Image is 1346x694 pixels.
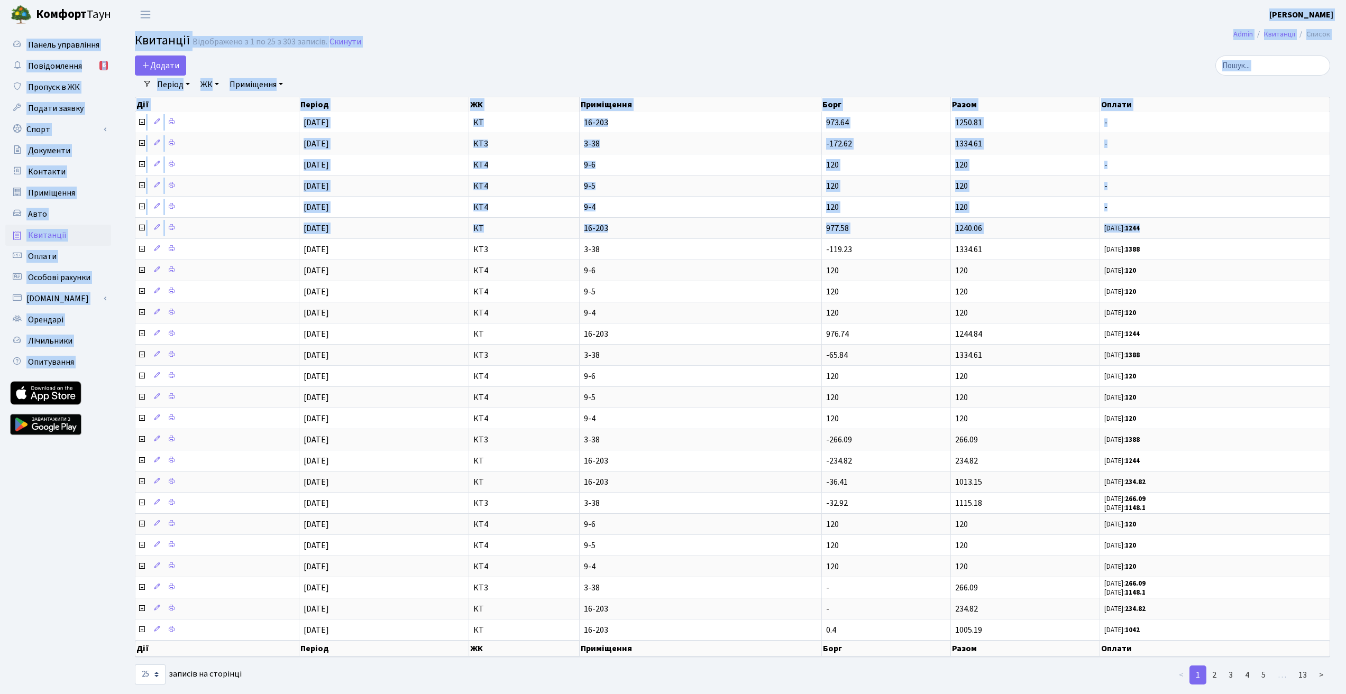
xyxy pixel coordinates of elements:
b: 234.82 [1125,604,1146,614]
a: Приміщення [225,76,287,94]
span: КТ [473,457,575,465]
a: Контакти [5,161,111,182]
span: [DATE] [304,455,329,467]
span: -32.92 [826,497,848,509]
span: 9-4 [584,203,817,211]
th: Період [299,641,469,656]
span: -234.82 [826,455,852,467]
span: КТ [473,330,575,338]
small: [DATE]: [1104,372,1136,381]
small: [DATE]: [1104,414,1136,423]
b: 120 [1125,372,1136,381]
span: 120 [955,392,968,403]
span: 120 [955,180,968,192]
a: > [1313,665,1330,684]
label: записів на сторінці [135,664,242,684]
span: 120 [826,307,839,319]
span: 120 [826,159,839,171]
span: Авто [28,208,47,220]
a: Опитування [5,351,111,373]
span: КТ3 [473,499,575,507]
a: Пропуск в ЖК [5,77,111,98]
span: КТ4 [473,161,575,169]
b: 1244 [1125,329,1140,339]
small: [DATE]: [1104,494,1146,504]
a: 2 [1206,665,1223,684]
span: [DATE] [304,392,329,403]
span: [DATE] [304,497,329,509]
b: 234.82 [1125,477,1146,487]
span: 976.74 [826,328,849,340]
a: Приміщення [5,182,111,203]
th: Дії [135,641,299,656]
span: 9-5 [584,541,817,550]
span: -36.41 [826,476,848,488]
span: Пропуск в ЖК [28,81,80,93]
span: Панель управління [28,39,99,51]
span: [DATE] [304,434,329,446]
small: [DATE]: [1104,562,1136,571]
span: 1334.61 [955,138,982,150]
small: [DATE]: [1104,224,1140,233]
span: 3-38 [584,584,817,592]
span: 120 [955,201,968,213]
span: Додати [142,60,179,71]
span: [DATE] [304,117,329,128]
span: 9-5 [584,288,817,296]
span: 266.09 [955,582,978,594]
span: 120 [826,413,839,424]
span: КТ4 [473,182,575,190]
span: 120 [955,307,968,319]
span: 120 [826,180,839,192]
small: [DATE]: [1104,503,1146,513]
span: 16-203 [584,478,817,486]
span: [DATE] [304,371,329,382]
b: 1244 [1125,224,1140,233]
span: - [1104,140,1325,148]
b: 1244 [1125,456,1140,466]
span: 1115.18 [955,497,982,509]
a: Авто [5,203,111,225]
a: Оплати [5,246,111,267]
small: [DATE]: [1104,456,1140,466]
span: [DATE] [304,223,329,234]
span: 120 [826,540,839,551]
small: [DATE]: [1104,579,1146,588]
span: [DATE] [304,265,329,276]
span: [DATE] [304,624,329,636]
th: Оплати [1100,97,1330,112]
span: [DATE] [304,540,329,551]
b: 120 [1125,520,1136,529]
a: Особові рахунки [5,267,111,288]
b: 1042 [1125,625,1140,635]
span: 3-38 [584,140,817,148]
span: [DATE] [304,180,329,192]
span: -172.62 [826,138,852,150]
span: - [1104,161,1325,169]
span: 266.09 [955,434,978,446]
span: [DATE] [304,519,329,530]
span: 3-38 [584,436,817,444]
span: - [1104,118,1325,127]
small: [DATE]: [1104,393,1136,402]
span: 9-6 [584,372,817,381]
span: 9-4 [584,562,817,571]
span: 120 [826,201,839,213]
a: Спорт [5,119,111,140]
a: Скинути [329,37,361,47]
span: 120 [955,159,968,171]
li: Список [1295,29,1330,40]
span: Лічильники [28,335,72,347]
span: 16-203 [584,224,817,233]
span: КТ3 [473,436,575,444]
small: [DATE]: [1104,245,1140,254]
span: 16-203 [584,605,817,613]
input: Пошук... [1215,55,1330,76]
span: 120 [955,265,968,276]
span: 234.82 [955,455,978,467]
a: [PERSON_NAME] [1269,8,1333,21]
span: 16-203 [584,457,817,465]
a: ЖК [196,76,223,94]
span: 1005.19 [955,624,982,636]
span: КТ3 [473,245,575,254]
